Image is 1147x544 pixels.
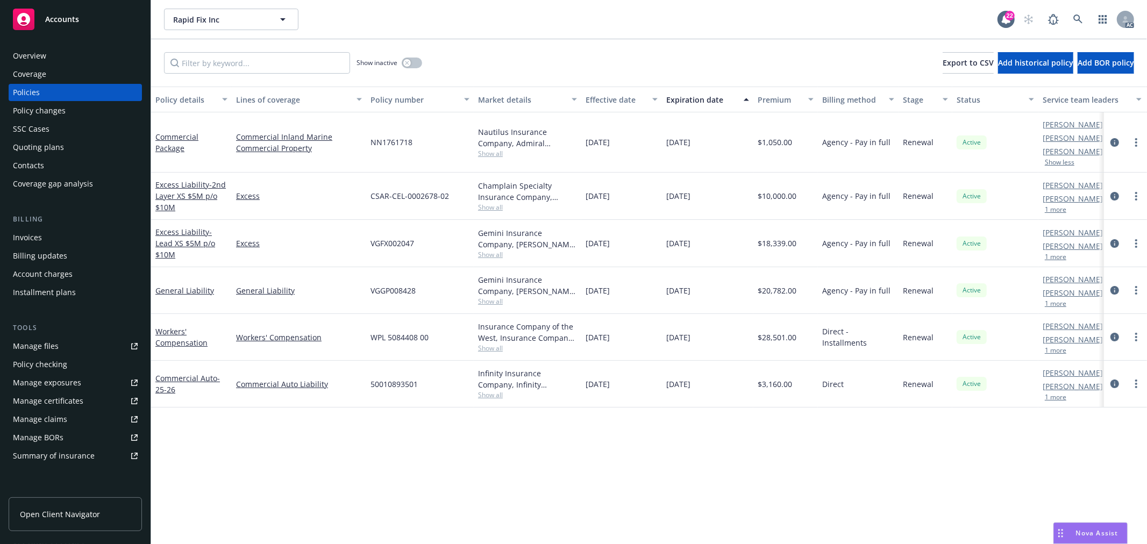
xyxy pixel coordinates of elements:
[155,373,220,395] a: Commercial Auto
[13,247,67,264] div: Billing updates
[957,94,1022,105] div: Status
[13,266,73,283] div: Account charges
[903,94,936,105] div: Stage
[13,84,40,101] div: Policies
[903,378,934,390] span: Renewal
[822,285,890,296] span: Agency - Pay in full
[758,94,802,105] div: Premium
[155,132,198,153] a: Commercial Package
[9,66,142,83] a: Coverage
[1043,240,1103,252] a: [PERSON_NAME]
[478,297,577,306] span: Show all
[13,392,83,410] div: Manage certificates
[1092,9,1114,30] a: Switch app
[1043,132,1103,144] a: [PERSON_NAME]
[13,356,67,373] div: Policy checking
[9,411,142,428] a: Manage claims
[1043,9,1064,30] a: Report a Bug
[1045,300,1066,307] button: 1 more
[758,285,796,296] span: $20,782.00
[1130,284,1143,297] a: more
[164,52,350,74] input: Filter by keyword...
[13,374,81,391] div: Manage exposures
[478,274,577,297] div: Gemini Insurance Company, [PERSON_NAME] Corporation, [GEOGRAPHIC_DATA]
[1078,58,1134,68] span: Add BOR policy
[1108,377,1121,390] a: circleInformation
[1018,9,1039,30] a: Start snowing
[961,239,982,248] span: Active
[13,229,42,246] div: Invoices
[371,94,458,105] div: Policy number
[9,338,142,355] a: Manage files
[1045,394,1066,400] button: 1 more
[1043,274,1103,285] a: [PERSON_NAME]
[478,203,577,212] span: Show all
[1108,190,1121,203] a: circleInformation
[961,138,982,147] span: Active
[586,332,610,343] span: [DATE]
[1043,381,1103,392] a: [PERSON_NAME]
[1043,227,1103,238] a: [PERSON_NAME]
[1054,523,1067,543] div: Drag to move
[818,87,899,112] button: Billing method
[1130,136,1143,149] a: more
[1043,146,1103,157] a: [PERSON_NAME]
[9,139,142,156] a: Quoting plans
[1043,94,1130,105] div: Service team leaders
[9,486,142,497] div: Analytics hub
[9,4,142,34] a: Accounts
[1043,367,1103,378] a: [PERSON_NAME]
[758,378,792,390] span: $3,160.00
[155,285,214,296] a: General Liability
[1078,52,1134,74] button: Add BOR policy
[155,94,216,105] div: Policy details
[1043,119,1103,130] a: [PERSON_NAME]
[753,87,818,112] button: Premium
[943,52,994,74] button: Export to CSV
[666,332,690,343] span: [DATE]
[1130,377,1143,390] a: more
[9,229,142,246] a: Invoices
[952,87,1038,112] button: Status
[9,84,142,101] a: Policies
[371,137,412,148] span: NN1761718
[586,238,610,249] span: [DATE]
[961,285,982,295] span: Active
[357,58,397,67] span: Show inactive
[236,142,362,154] a: Commercial Property
[758,137,792,148] span: $1,050.00
[13,102,66,119] div: Policy changes
[1053,522,1128,544] button: Nova Assist
[371,332,429,343] span: WPL 5084408 00
[371,378,418,390] span: 50010893501
[164,9,298,30] button: Rapid Fix Inc
[822,326,894,348] span: Direct - Installments
[998,52,1073,74] button: Add historical policy
[666,137,690,148] span: [DATE]
[478,180,577,203] div: Champlain Specialty Insurance Company, Champlain Insurance Group LLC, Amwins
[13,429,63,446] div: Manage BORs
[45,15,79,24] span: Accounts
[155,180,226,212] a: Excess Liability
[13,157,44,174] div: Contacts
[1038,87,1146,112] button: Service team leaders
[1043,193,1103,204] a: [PERSON_NAME]
[943,58,994,68] span: Export to CSV
[9,47,142,65] a: Overview
[20,509,100,520] span: Open Client Navigator
[9,392,142,410] a: Manage certificates
[478,321,577,343] div: Insurance Company of the West, Insurance Company of the West (ICW)
[1043,334,1103,345] a: [PERSON_NAME]
[961,379,982,389] span: Active
[961,332,982,342] span: Active
[236,378,362,390] a: Commercial Auto Liability
[478,368,577,390] div: Infinity Insurance Company, Infinity ([PERSON_NAME])
[13,284,76,301] div: Installment plans
[13,47,46,65] div: Overview
[478,94,565,105] div: Market details
[236,332,362,343] a: Workers' Compensation
[758,238,796,249] span: $18,339.00
[478,126,577,149] div: Nautilus Insurance Company, Admiral Insurance Group ([PERSON_NAME] Corporation), RT Specialty Ins...
[903,332,934,343] span: Renewal
[903,285,934,296] span: Renewal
